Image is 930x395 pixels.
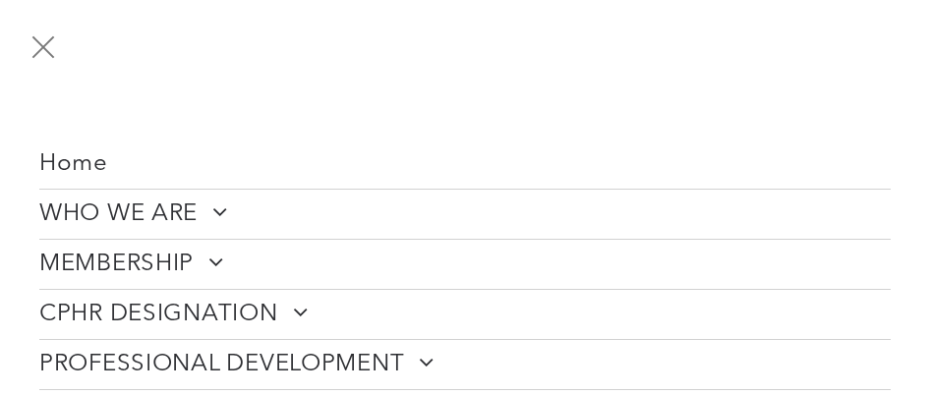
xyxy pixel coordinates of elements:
[18,22,69,73] button: menu
[39,340,891,389] a: PROFESSIONAL DEVELOPMENT
[39,240,891,289] a: MEMBERSHIP
[39,290,891,339] a: CPHR DESIGNATION
[39,141,891,189] a: Home
[39,250,224,279] span: MEMBERSHIP
[39,190,891,239] a: WHO WE ARE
